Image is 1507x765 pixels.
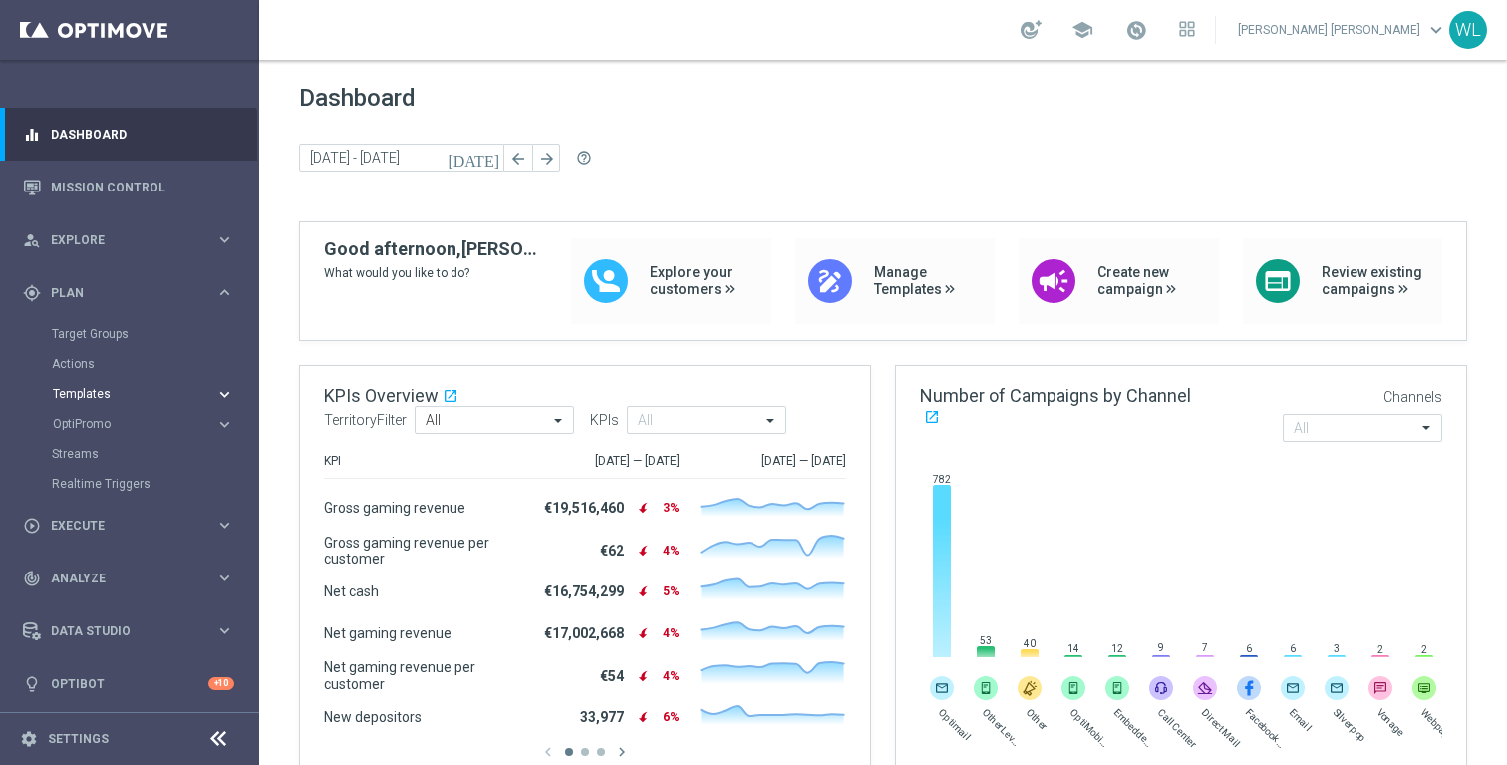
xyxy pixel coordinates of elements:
i: gps_fixed [23,284,41,302]
span: OptiPromo [53,418,195,430]
button: person_search Explore keyboard_arrow_right [22,232,235,248]
div: Data Studio [23,622,215,640]
div: Templates [52,379,257,409]
div: Dashboard [23,108,234,161]
a: Mission Control [51,161,234,213]
div: OptiPromo [52,409,257,439]
div: +10 [208,677,234,690]
button: gps_fixed Plan keyboard_arrow_right [22,285,235,301]
div: WL [1449,11,1487,49]
div: Realtime Triggers [52,469,257,499]
div: Plan [23,284,215,302]
button: Templates keyboard_arrow_right [52,386,235,402]
button: Mission Control [22,180,235,195]
i: keyboard_arrow_right [215,569,234,587]
button: equalizer Dashboard [22,127,235,143]
i: keyboard_arrow_right [215,415,234,434]
span: Analyze [51,573,215,584]
a: [PERSON_NAME] [PERSON_NAME]keyboard_arrow_down [1236,15,1449,45]
a: Dashboard [51,108,234,161]
button: OptiPromo keyboard_arrow_right [52,416,235,432]
div: Templates [53,388,215,400]
div: Target Groups [52,319,257,349]
i: lightbulb [23,675,41,693]
div: Analyze [23,570,215,587]
i: keyboard_arrow_right [215,283,234,302]
a: Target Groups [52,326,207,342]
span: Plan [51,287,215,299]
a: Realtime Triggers [52,476,207,492]
button: track_changes Analyze keyboard_arrow_right [22,571,235,586]
span: Explore [51,234,215,246]
span: Templates [53,388,195,400]
i: keyboard_arrow_right [215,230,234,249]
button: lightbulb Optibot +10 [22,676,235,692]
a: Streams [52,446,207,462]
i: keyboard_arrow_right [215,516,234,535]
span: Data Studio [51,625,215,637]
a: Optibot [51,657,208,710]
button: play_circle_outline Execute keyboard_arrow_right [22,518,235,534]
i: keyboard_arrow_right [215,385,234,404]
i: person_search [23,231,41,249]
span: Execute [51,520,215,532]
span: school [1071,19,1093,41]
div: Mission Control [23,161,234,213]
i: play_circle_outline [23,517,41,535]
i: settings [20,730,38,748]
div: Actions [52,349,257,379]
span: keyboard_arrow_down [1425,19,1447,41]
div: OptiPromo [53,418,215,430]
a: Settings [48,733,109,745]
i: track_changes [23,570,41,587]
i: equalizer [23,126,41,144]
div: Execute [23,517,215,535]
a: Actions [52,356,207,372]
div: Explore [23,231,215,249]
div: Streams [52,439,257,469]
button: Data Studio keyboard_arrow_right [22,623,235,639]
i: keyboard_arrow_right [215,621,234,640]
div: Optibot [23,657,234,710]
